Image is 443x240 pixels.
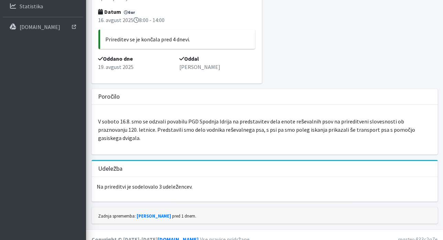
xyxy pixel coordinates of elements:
a: [PERSON_NAME] [137,213,171,219]
p: Statistika [20,3,43,10]
p: 19. avgust 2025 [98,63,174,71]
p: Prireditev se je končala pred 4 dnevi. [106,35,250,43]
p: Na prireditvi je sodelovalo 3 udeležencev. [92,177,438,196]
p: V soboto 16.8. smo se odzvali povabilu PGD Spodnja Idrija na predstavitev dela enote reševalnih p... [98,117,431,142]
strong: Oddal [179,55,199,62]
h3: Poročilo [98,93,120,100]
h3: Udeležba [98,165,123,172]
p: 16. avgust 2025 8:00 - 14:00 [98,16,255,24]
strong: Datum [98,8,122,15]
p: [DOMAIN_NAME] [20,23,60,30]
small: Zadnja sprememba: pred 1 dnem. [98,213,197,219]
span: 6 ur [123,9,137,16]
p: [PERSON_NAME] [179,63,255,71]
a: [DOMAIN_NAME] [3,20,83,34]
strong: Oddano dne [98,55,133,62]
